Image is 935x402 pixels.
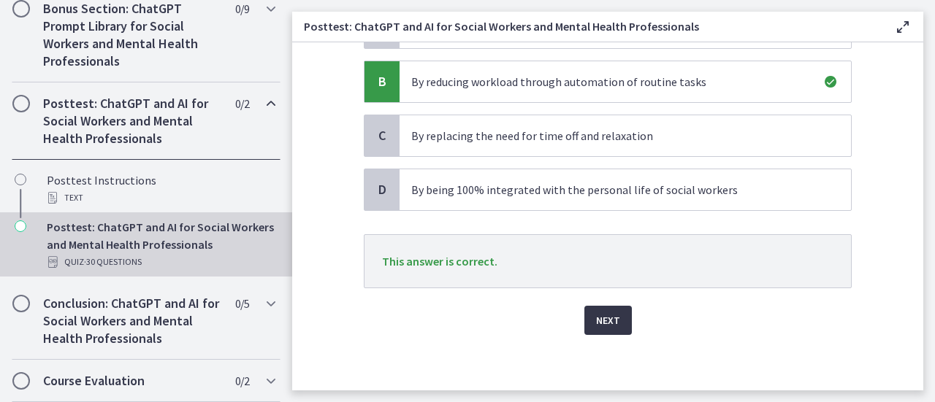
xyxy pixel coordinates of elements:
[411,127,810,144] p: By replacing the need for time off and relaxation
[47,189,275,206] div: Text
[43,95,221,147] h2: Posttest: ChatGPT and AI for Social Workers and Mental Health Professionals
[84,253,142,271] span: · 30 Questions
[304,18,871,35] h3: Posttest: ChatGPT and AI for Social Workers and Mental Health Professionals
[373,127,391,144] span: C
[411,73,810,90] p: By reducing workload through automation of routine tasks
[43,372,221,390] h2: Course Evaluation
[47,218,275,271] div: Posttest: ChatGPT and AI for Social Workers and Mental Health Professionals
[235,372,249,390] span: 0 / 2
[47,253,275,271] div: Quiz
[382,254,497,268] span: This answer is correct.
[43,295,221,347] h2: Conclusion: ChatGPT and AI for Social Workers and Mental Health Professionals
[596,312,620,329] span: Next
[373,181,391,198] span: D
[235,295,249,312] span: 0 / 5
[235,95,249,112] span: 0 / 2
[47,171,275,206] div: Posttest Instructions
[584,306,632,335] button: Next
[411,181,810,198] p: By being 100% integrated with the personal life of social workers
[373,73,391,90] span: B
